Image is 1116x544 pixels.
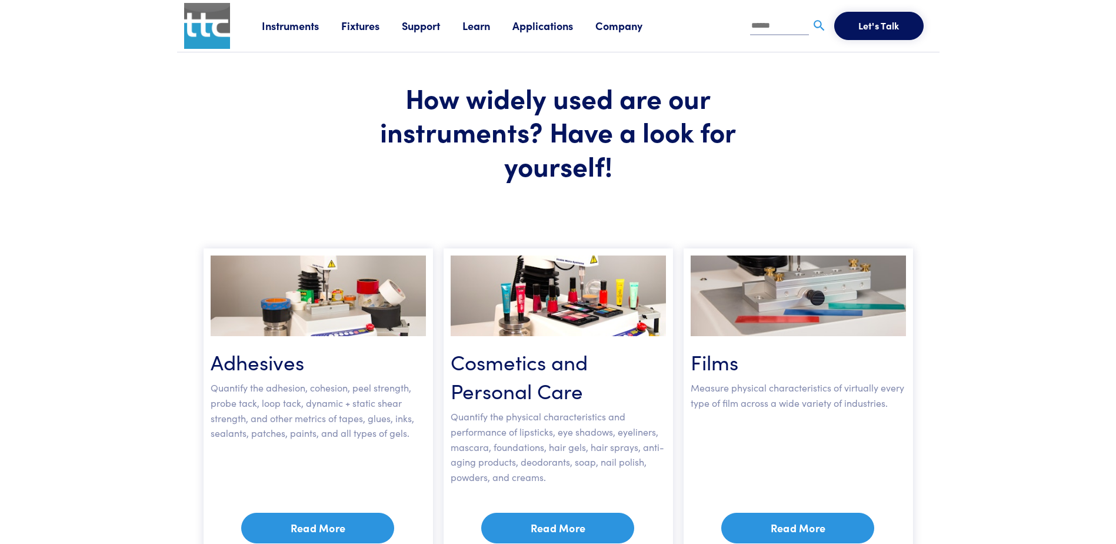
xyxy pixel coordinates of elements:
img: adhesives-v1.0.jpg [211,256,426,336]
img: ttc_logo_1x1_v1.0.png [184,3,230,49]
a: Instruments [262,18,341,33]
p: Quantify the adhesion, cohesion, peel strength, probe tack, loop tack, dynamic + static shear str... [211,380,426,440]
p: Quantify the physical characteristics and performance of lipsticks, eye shadows, eyeliners, masca... [451,409,666,485]
h3: Adhesives [211,347,426,376]
a: Support [402,18,462,33]
a: Read More [481,513,634,543]
h3: Films [691,347,906,376]
img: films-v1.0.jpg [691,256,906,336]
button: Let's Talk [834,12,924,40]
a: Applications [512,18,595,33]
a: Fixtures [341,18,402,33]
h1: How widely used are our instruments? Have a look for yourself! [325,81,791,183]
a: Read More [721,513,874,543]
p: Measure physical characteristics of virtually every type of film across a wide variety of industr... [691,380,906,410]
a: Learn [462,18,512,33]
a: Read More [241,513,394,543]
img: cosmetics-v1.0.jpg [451,256,666,336]
a: Company [595,18,665,33]
h3: Cosmetics and Personal Care [451,347,666,404]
